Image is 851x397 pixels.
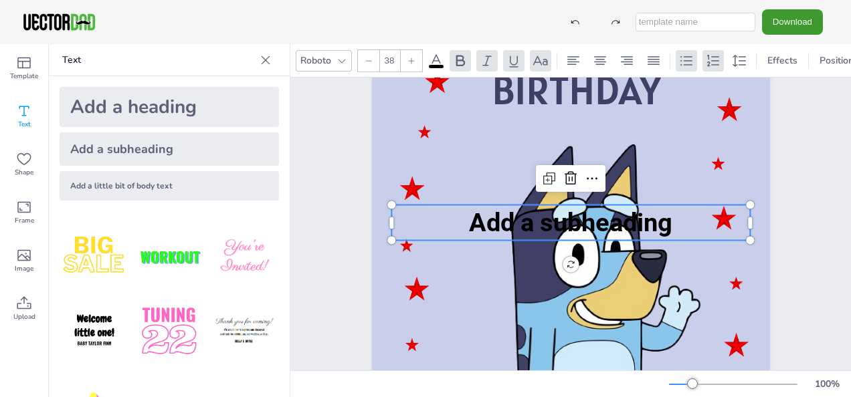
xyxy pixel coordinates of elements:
img: XdJCRjX.png [134,222,204,291]
img: BBMXfK6.png [209,222,279,291]
span: Shape [15,167,33,178]
input: template name [636,13,755,31]
span: Image [15,263,33,274]
span: BIRTHDAY [492,64,661,116]
span: Upload [13,311,35,322]
span: Add a subheading [469,208,672,237]
div: Add a little bit of body text [60,171,279,201]
div: Add a heading [60,87,279,127]
span: Text [18,119,31,130]
button: Download [762,9,823,34]
div: Add a subheading [60,132,279,166]
img: GNLDUe7.png [60,297,129,366]
span: Template [10,71,38,82]
p: Text [62,44,255,76]
div: 100 % [811,378,843,390]
img: K4iXMrW.png [209,297,279,366]
img: style1.png [60,222,129,291]
img: VectorDad-1.png [21,12,97,32]
img: 1B4LbXY.png [134,297,204,366]
div: Roboto [298,51,334,70]
span: Effects [765,54,800,67]
span: Frame [15,215,34,226]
